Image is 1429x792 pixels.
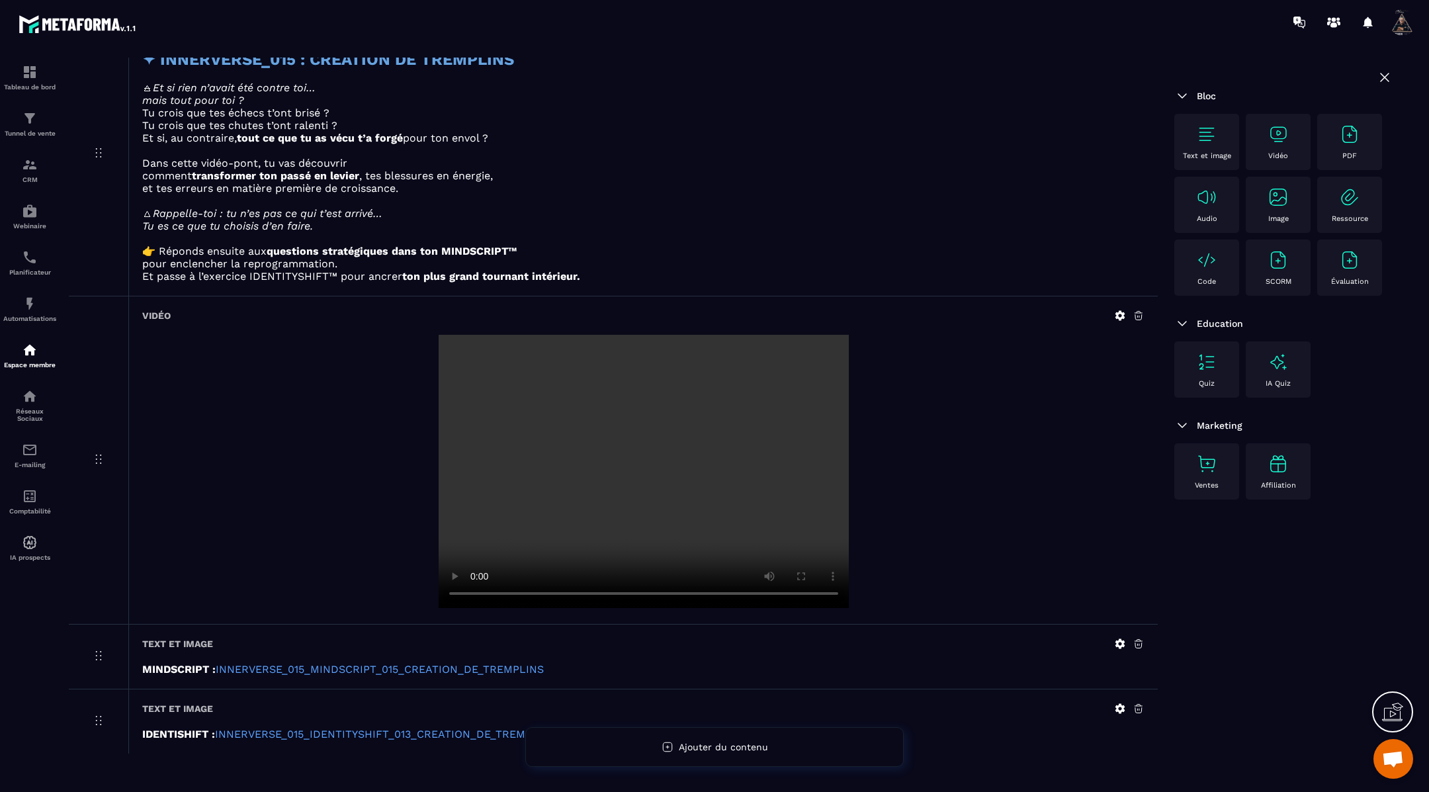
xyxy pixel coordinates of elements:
[1199,379,1215,388] p: Quiz
[1183,152,1231,160] p: Text et image
[1196,249,1217,271] img: text-image no-wra
[1339,249,1360,271] img: text-image no-wra
[1268,187,1289,208] img: text-image no-wra
[1339,124,1360,145] img: text-image no-wra
[1268,124,1289,145] img: text-image no-wra
[1266,277,1291,286] p: SCORM
[22,110,38,126] img: formation
[679,742,768,752] span: Ajouter du contenu
[22,249,38,265] img: scheduler
[142,703,213,714] h6: Text et image
[3,507,56,515] p: Comptabilité
[1197,420,1242,431] span: Marketing
[1373,739,1413,779] a: Ouvrir le chat
[1332,214,1368,223] p: Ressource
[1196,187,1217,208] img: text-image no-wra
[3,222,56,230] p: Webinaire
[22,342,38,358] img: automations
[1342,152,1357,160] p: PDF
[3,315,56,322] p: Automatisations
[3,432,56,478] a: emailemailE-mailing
[3,554,56,561] p: IA prospects
[267,245,517,257] strong: questions stratégiques dans ton MINDSCRIPT™
[1197,91,1216,101] span: Bloc
[19,12,138,36] img: logo
[22,442,38,458] img: email
[1196,453,1217,474] img: text-image no-wra
[142,119,1145,132] p: Tu crois que tes chutes t’ont ralenti ?
[3,83,56,91] p: Tableau de bord
[142,132,1145,144] p: Et si, au contraire, pour ton envol ?
[142,728,215,740] strong: IDENTISHIFT :
[1197,318,1243,329] span: Education
[1195,481,1219,490] p: Ventes
[142,207,1145,220] p: 🜂
[1268,152,1288,160] p: Vidéo
[1174,88,1190,104] img: arrow-down
[142,81,1145,94] p: 🜁
[142,50,514,69] strong: ✦ INNERVERSE_015 : CRÉATION DE TREMPLINS
[3,193,56,240] a: automationsautomationsWebinaire
[237,132,403,144] strong: tout ce que tu as vécu t’a forgé
[142,310,171,321] h6: Vidéo
[153,207,382,220] em: Rappelle-toi : tu n’es pas ce qui t’est arrivé…
[22,157,38,173] img: formation
[1331,277,1369,286] p: Évaluation
[142,245,1145,257] p: 👉 Réponds ensuite aux
[142,270,1145,283] p: Et passe à l’exercice IDENTITYSHIFT™ pour ancrer
[1174,418,1190,433] img: arrow-down
[22,203,38,219] img: automations
[3,408,56,422] p: Réseaux Sociaux
[3,461,56,468] p: E-mailing
[1261,481,1296,490] p: Affiliation
[1196,124,1217,145] img: text-image no-wra
[3,478,56,525] a: accountantaccountantComptabilité
[142,220,313,232] em: Tu es ce que tu choisis d’en faire.
[1339,187,1360,208] img: text-image no-wra
[3,130,56,137] p: Tunnel de vente
[22,296,38,312] img: automations
[3,332,56,378] a: automationsautomationsEspace membre
[3,101,56,147] a: formationformationTunnel de vente
[402,270,580,283] strong: ton plus grand tournant intérieur.
[1197,214,1217,223] p: Audio
[153,81,316,94] em: Et si rien n’avait été contre toi…
[1268,351,1289,373] img: text-image
[3,361,56,369] p: Espace membre
[142,94,244,107] em: mais tout pour toi ?
[3,147,56,193] a: formationformationCRM
[142,107,1145,119] p: Tu crois que tes échecs t’ont brisé ?
[142,257,1145,270] p: pour enclencher la reprogrammation.
[3,176,56,183] p: CRM
[22,488,38,504] img: accountant
[1266,379,1291,388] p: IA Quiz
[1197,277,1216,286] p: Code
[1268,249,1289,271] img: text-image no-wra
[216,663,544,676] a: INNERVERSE_015_MINDSCRIPT_015_CREATION_DE_TREMPLINS
[142,663,216,676] strong: MINDSCRIPT :
[3,286,56,332] a: automationsautomationsAutomatisations
[142,182,1145,195] p: et tes erreurs en matière première de croissance.
[142,157,1145,169] p: Dans cette vidéo-pont, tu vas découvrir
[1196,351,1217,373] img: text-image no-wra
[1174,316,1190,331] img: arrow-down
[142,169,1145,182] p: comment , tes blessures en énergie,
[22,388,38,404] img: social-network
[192,169,359,182] strong: transformer ton passé en levier
[3,54,56,101] a: formationformationTableau de bord
[1268,453,1289,474] img: text-image
[3,378,56,432] a: social-networksocial-networkRéseaux Sociaux
[215,728,556,740] a: INNERVERSE_015_IDENTITYSHIFT_013_CREATION_DE_TREMPLINS
[22,64,38,80] img: formation
[1268,214,1289,223] p: Image
[142,638,213,649] h6: Text et image
[3,269,56,276] p: Planificateur
[22,535,38,550] img: automations
[3,240,56,286] a: schedulerschedulerPlanificateur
